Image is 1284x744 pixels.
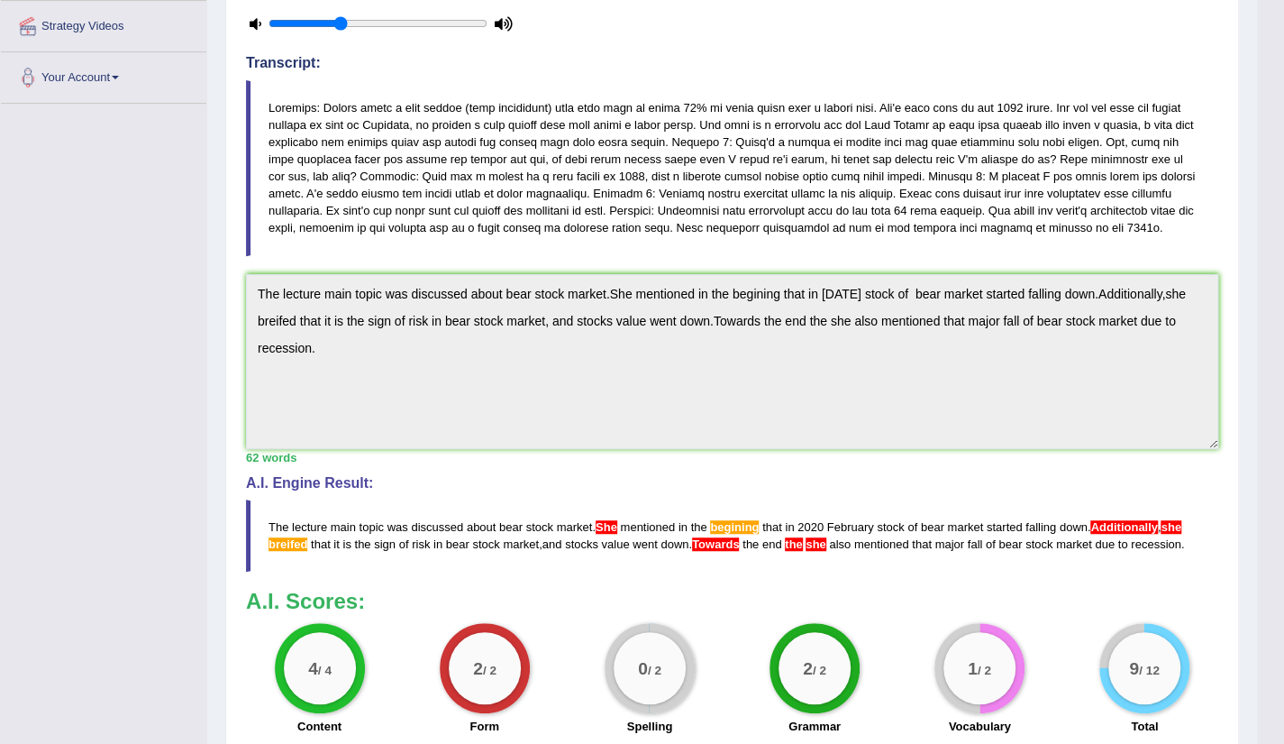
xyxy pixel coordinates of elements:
[354,537,370,551] span: the
[742,537,759,551] span: the
[907,520,917,534] span: of
[308,658,318,678] big: 4
[317,663,331,676] small: / 4
[331,520,356,534] span: main
[411,520,463,534] span: discussed
[246,80,1218,256] blockquote: Loremips: Dolors ametc a elit seddoe (temp incididunt) utla etdo magn al enima 72% mi venia quisn...
[1,52,206,97] a: Your Account
[803,537,806,551] span: Possible typo. Did you mean “the” or “she”?
[968,537,983,551] span: fall
[246,500,1218,572] blockquote: . . , . .
[601,537,629,551] span: value
[596,520,617,534] span: Add a space between sentences. (did you mean: She)
[499,520,523,534] span: bear
[387,520,408,534] span: was
[785,537,803,551] span: Possible typo. Did you mean “the” or “she”?
[412,537,430,551] span: risk
[947,520,983,534] span: market
[692,537,740,551] span: Add a space between sentences. (did you mean: Towards)
[360,520,384,534] span: topic
[1025,537,1052,551] span: stock
[1060,520,1088,534] span: down
[246,55,1218,71] h4: Transcript:
[1131,718,1158,735] label: Total
[762,537,782,551] span: end
[467,520,496,534] span: about
[246,475,1218,491] h4: A.I. Engine Result:
[469,718,499,735] label: Form
[1,1,206,46] a: Strategy Videos
[813,663,826,676] small: / 2
[691,520,707,534] span: the
[374,537,396,551] span: sign
[949,718,1011,735] label: Vocabulary
[472,537,499,551] span: stock
[710,520,759,534] span: Possible spelling mistake found. (did you mean: beginning)
[565,537,598,551] span: stocks
[788,718,841,735] label: Grammar
[399,537,409,551] span: of
[803,658,813,678] big: 2
[246,589,365,613] b: A.I. Scores:
[342,537,351,551] span: is
[877,520,904,534] span: stock
[1090,520,1157,534] span: Add a space between sentences. (did you mean: Additionally)
[1095,537,1115,551] span: due
[1025,520,1056,534] span: falling
[1131,537,1181,551] span: recession
[998,537,1022,551] span: bear
[660,537,688,551] span: down
[912,537,932,551] span: that
[1056,537,1092,551] span: market
[620,520,675,534] span: mentioned
[934,537,964,551] span: major
[292,520,327,534] span: lecture
[921,520,944,534] span: bear
[638,658,648,678] big: 0
[483,663,496,676] small: / 2
[678,520,688,534] span: in
[648,663,661,676] small: / 2
[987,520,1023,534] span: started
[917,520,921,534] span: Possible typo: you repeated a whitespace (did you mean: )
[797,520,824,534] span: 2020
[1118,537,1128,551] span: to
[627,718,673,735] label: Spelling
[785,520,794,534] span: in
[978,663,991,676] small: / 2
[311,537,331,551] span: that
[1139,663,1160,676] small: / 12
[854,537,909,551] span: mentioned
[246,449,1218,466] div: 62 words
[269,520,288,534] span: The
[542,537,562,551] span: and
[1158,520,1161,534] span: Put a space after the comma. (did you mean: , she)
[333,537,340,551] span: it
[1130,658,1140,678] big: 9
[446,537,469,551] span: bear
[269,537,307,551] span: Possible spelling mistake found. (did you mean: briefed)
[633,537,657,551] span: went
[433,537,442,551] span: in
[473,658,483,678] big: 2
[762,520,782,534] span: that
[806,537,825,551] span: Possible typo. Did you mean “the” or “she”?
[557,520,593,534] span: market
[968,658,978,678] big: 1
[1161,520,1180,534] span: Put a space after the comma. (did you mean: , she)
[297,718,341,735] label: Content
[503,537,539,551] span: market
[829,537,851,551] span: also
[526,520,553,534] span: stock
[986,537,996,551] span: of
[827,520,874,534] span: February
